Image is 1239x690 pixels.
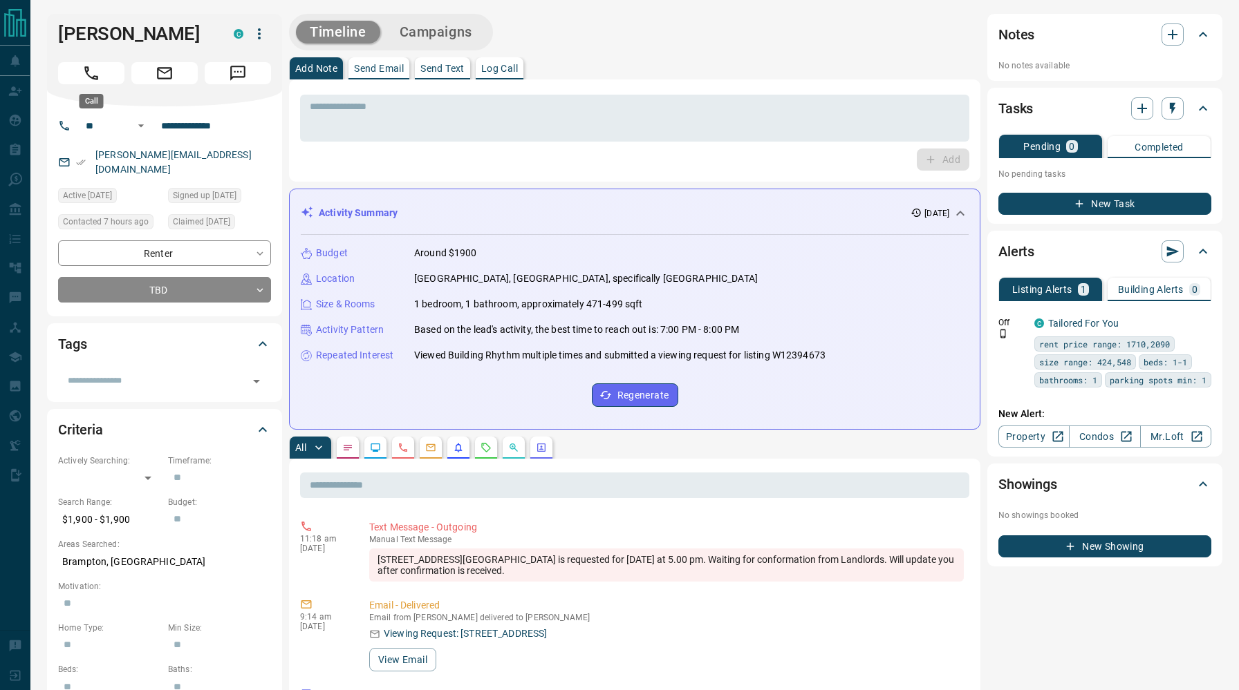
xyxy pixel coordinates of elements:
[58,327,271,361] div: Tags
[414,271,758,286] p: [GEOGRAPHIC_DATA], [GEOGRAPHIC_DATA], specifically [GEOGRAPHIC_DATA]
[80,94,104,108] div: Call
[1118,285,1184,294] p: Building Alerts
[369,613,964,622] p: Email from [PERSON_NAME] delivered to [PERSON_NAME]
[453,442,464,453] svg: Listing Alerts
[386,21,486,44] button: Campaigns
[300,612,348,622] p: 9:14 am
[247,372,266,391] button: Open
[58,550,271,573] p: Brampton, [GEOGRAPHIC_DATA]
[998,59,1211,72] p: No notes available
[425,442,436,453] svg: Emails
[384,626,547,641] p: Viewing Request: [STREET_ADDRESS]
[370,442,381,453] svg: Lead Browsing Activity
[316,246,348,260] p: Budget
[58,277,271,303] div: TBD
[76,157,86,167] svg: Email Verified
[369,535,964,544] p: Text Message
[998,240,1034,262] h2: Alerts
[131,62,198,84] span: Email
[342,442,353,453] svg: Notes
[1140,425,1211,448] a: Mr.Loft
[58,663,161,675] p: Beds:
[58,214,161,233] div: Fri Sep 12 2025
[1048,318,1119,329] a: Tailored For You
[58,508,161,531] p: $1,900 - $1,900
[369,598,964,613] p: Email - Delivered
[58,240,271,266] div: Renter
[58,419,103,441] h2: Criteria
[1081,285,1086,294] p: 1
[63,215,149,229] span: Contacted 7 hours ago
[536,442,547,453] svg: Agent Actions
[414,246,477,260] p: Around $1900
[354,64,404,73] p: Send Email
[998,18,1211,51] div: Notes
[998,509,1211,521] p: No showings booked
[998,97,1033,119] h2: Tasks
[1069,142,1074,151] p: 0
[998,235,1211,268] div: Alerts
[998,535,1211,557] button: New Showing
[369,548,964,582] div: [STREET_ADDRESS][GEOGRAPHIC_DATA] is requested for [DATE] at 5.00 pm. Waiting for conformation fr...
[1192,285,1198,294] p: 0
[295,443,306,452] p: All
[95,149,252,175] a: [PERSON_NAME][EMAIL_ADDRESS][DOMAIN_NAME]
[1135,142,1184,152] p: Completed
[1039,373,1097,387] span: bathrooms: 1
[168,454,271,467] p: Timeframe:
[1039,337,1170,351] span: rent price range: 1710,2090
[481,64,518,73] p: Log Call
[998,473,1057,495] h2: Showings
[998,193,1211,215] button: New Task
[295,64,337,73] p: Add Note
[1023,142,1061,151] p: Pending
[168,496,271,508] p: Budget:
[1110,373,1207,387] span: parking spots min: 1
[168,188,271,207] div: Wed Sep 10 2025
[998,425,1070,448] a: Property
[508,442,519,453] svg: Opportunities
[316,323,384,337] p: Activity Pattern
[998,316,1026,329] p: Off
[58,23,213,45] h1: [PERSON_NAME]
[301,200,969,226] div: Activity Summary[DATE]
[58,538,271,550] p: Areas Searched:
[300,622,348,631] p: [DATE]
[319,206,398,220] p: Activity Summary
[398,442,409,453] svg: Calls
[58,580,271,593] p: Motivation:
[316,271,355,286] p: Location
[369,520,964,535] p: Text Message - Outgoing
[63,189,112,202] span: Active [DATE]
[924,207,949,220] p: [DATE]
[58,496,161,508] p: Search Range:
[998,92,1211,125] div: Tasks
[316,348,393,363] p: Repeated Interest
[168,214,271,233] div: Thu Sep 11 2025
[414,348,826,363] p: Viewed Building Rhythm multiple times and submitted a viewing request for listing W12394673
[300,544,348,553] p: [DATE]
[1039,355,1131,369] span: size range: 424,548
[173,215,230,229] span: Claimed [DATE]
[168,622,271,634] p: Min Size:
[173,189,236,202] span: Signed up [DATE]
[58,62,124,84] span: Call
[58,188,161,207] div: Wed Sep 10 2025
[58,622,161,634] p: Home Type:
[414,297,642,312] p: 1 bedroom, 1 bathroom, approximately 471-499 sqft
[481,442,492,453] svg: Requests
[1069,425,1140,448] a: Condos
[998,407,1211,421] p: New Alert:
[998,164,1211,184] p: No pending tasks
[420,64,465,73] p: Send Text
[1034,318,1044,328] div: condos.ca
[300,534,348,544] p: 11:18 am
[592,383,678,407] button: Regenerate
[316,297,375,312] p: Size & Rooms
[998,468,1211,501] div: Showings
[234,29,243,39] div: condos.ca
[58,333,86,355] h2: Tags
[133,117,149,134] button: Open
[369,535,398,544] span: manual
[414,323,739,337] p: Based on the lead's activity, the best time to reach out is: 7:00 PM - 8:00 PM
